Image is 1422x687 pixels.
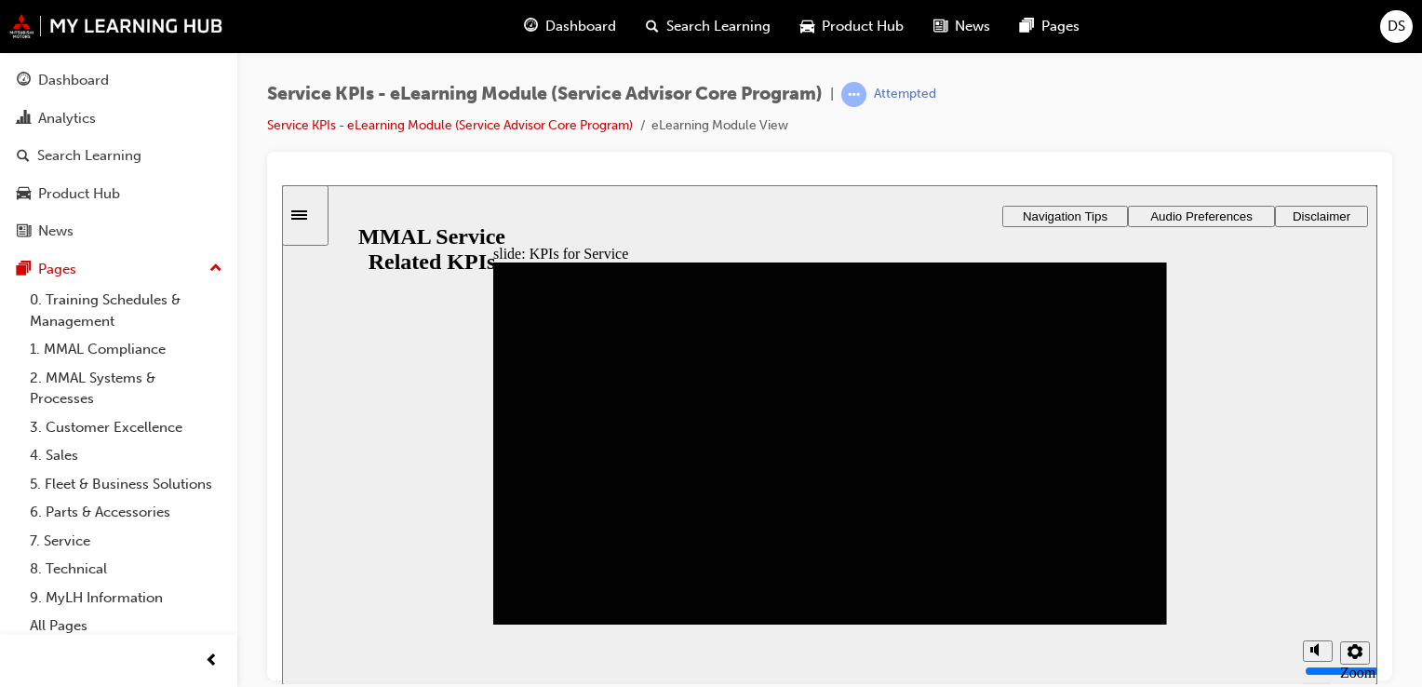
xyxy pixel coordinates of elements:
input: volume [1023,478,1143,493]
button: DS [1380,10,1413,43]
button: Navigation Tips [720,20,846,42]
div: Pages [38,259,76,280]
span: prev-icon [205,650,219,673]
span: Service KPIs - eLearning Module (Service Advisor Core Program) [267,84,823,105]
a: guage-iconDashboard [509,7,631,46]
span: search-icon [646,15,659,38]
a: 5. Fleet & Business Solutions [22,470,230,499]
span: guage-icon [17,73,31,89]
span: Disclaimer [1011,24,1068,38]
div: Analytics [38,108,96,129]
span: guage-icon [524,15,538,38]
button: settings [1058,456,1088,479]
span: news-icon [933,15,947,38]
span: Search Learning [666,16,771,37]
a: Analytics [7,101,230,136]
a: news-iconNews [919,7,1005,46]
a: Search Learning [7,139,230,173]
a: search-iconSearch Learning [631,7,785,46]
span: Dashboard [545,16,616,37]
button: Pages [7,252,230,287]
span: learningRecordVerb_ATTEMPT-icon [841,82,866,107]
a: All Pages [22,612,230,640]
span: pages-icon [17,262,31,278]
span: Pages [1041,16,1080,37]
span: car-icon [17,186,31,203]
a: Product Hub [7,177,230,211]
button: DashboardAnalyticsSearch LearningProduct HubNews [7,60,230,252]
span: Navigation Tips [741,24,825,38]
label: Zoom to fit [1058,479,1093,529]
a: 4. Sales [22,441,230,470]
a: Service KPIs - eLearning Module (Service Advisor Core Program) [267,117,633,133]
a: 3. Customer Excellence [22,413,230,442]
a: car-iconProduct Hub [785,7,919,46]
span: DS [1388,16,1405,37]
div: misc controls [1012,439,1086,500]
div: Product Hub [38,183,120,205]
a: Dashboard [7,63,230,98]
a: 8. Technical [22,555,230,584]
a: News [7,214,230,249]
div: Search Learning [37,145,141,167]
button: Disclaimer [993,20,1086,42]
span: news-icon [17,223,31,240]
a: 2. MMAL Systems & Processes [22,364,230,413]
span: search-icon [17,148,30,165]
span: Product Hub [822,16,904,37]
button: Audio Preferences [846,20,993,42]
li: eLearning Module View [651,115,788,137]
a: 9. MyLH Information [22,584,230,613]
div: News [38,221,74,242]
span: News [955,16,990,37]
span: Audio Preferences [868,24,971,38]
img: mmal [9,14,223,38]
a: 1. MMAL Compliance [22,335,230,364]
a: 0. Training Schedules & Management [22,286,230,335]
span: chart-icon [17,111,31,128]
span: up-icon [209,257,222,281]
div: Attempted [874,86,936,103]
span: | [830,84,834,105]
button: volume [1021,455,1051,477]
a: 6. Parts & Accessories [22,498,230,527]
span: pages-icon [1020,15,1034,38]
a: 7. Service [22,527,230,556]
span: car-icon [800,15,814,38]
a: pages-iconPages [1005,7,1094,46]
div: Dashboard [38,70,109,91]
